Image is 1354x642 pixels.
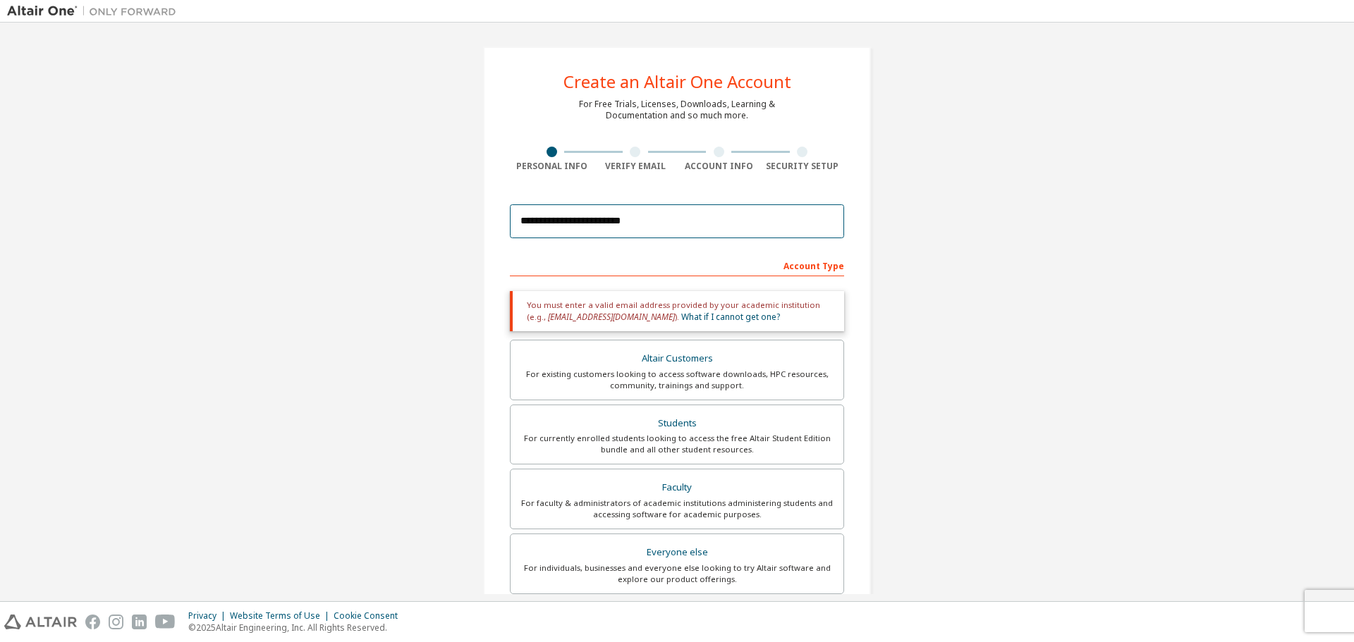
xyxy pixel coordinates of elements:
span: [EMAIL_ADDRESS][DOMAIN_NAME] [548,311,675,323]
img: linkedin.svg [132,615,147,629]
p: © 2025 Altair Engineering, Inc. All Rights Reserved. [188,622,406,634]
img: altair_logo.svg [4,615,77,629]
div: Everyone else [519,543,835,562]
div: For faculty & administrators of academic institutions administering students and accessing softwa... [519,498,835,520]
div: For currently enrolled students looking to access the free Altair Student Edition bundle and all ... [519,433,835,455]
div: Account Info [677,161,761,172]
div: Privacy [188,610,230,622]
div: Verify Email [594,161,678,172]
div: Personal Info [510,161,594,172]
a: What if I cannot get one? [681,311,780,323]
div: Altair Customers [519,349,835,369]
div: Faculty [519,478,835,498]
img: instagram.svg [109,615,123,629]
div: You must enter a valid email address provided by your academic institution (e.g., ). [510,291,844,331]
div: Cookie Consent [334,610,406,622]
img: facebook.svg [85,615,100,629]
div: Security Setup [761,161,845,172]
div: Students [519,414,835,433]
div: For existing customers looking to access software downloads, HPC resources, community, trainings ... [519,369,835,391]
img: Altair One [7,4,183,18]
div: For individuals, businesses and everyone else looking to try Altair software and explore our prod... [519,562,835,585]
img: youtube.svg [155,615,176,629]
div: Account Type [510,254,844,276]
div: For Free Trials, Licenses, Downloads, Learning & Documentation and so much more. [579,99,775,121]
div: Create an Altair One Account [563,73,791,90]
div: Website Terms of Use [230,610,334,622]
